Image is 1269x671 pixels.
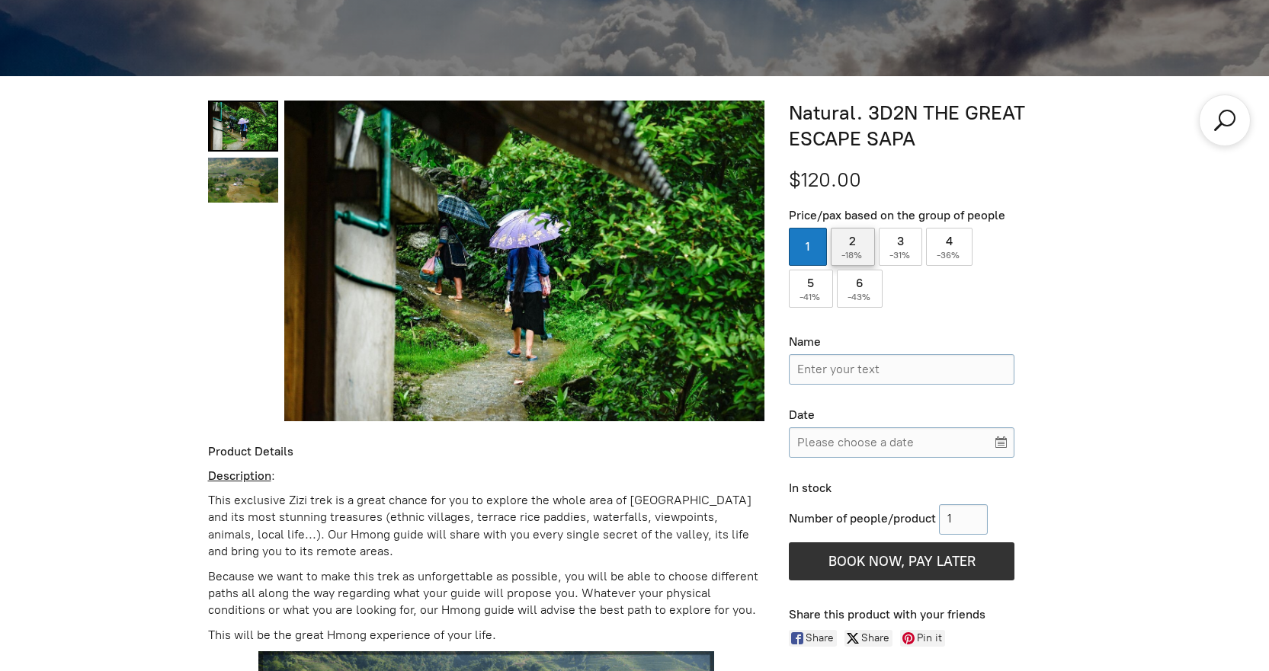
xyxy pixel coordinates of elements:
a: Share [844,630,892,647]
label: 6 [837,270,883,308]
u: Description [208,468,271,483]
button: BOOK NOW, PAY LATER [789,542,1014,580]
p: This exclusive Zizi trek is a great chance for you to explore the whole area of [GEOGRAPHIC_DATA]... [208,492,765,561]
p: : [208,468,765,484]
h1: Natural. 3D2N THE GREAT ESCAPE SAPA [789,101,1061,152]
a: Share [789,630,837,647]
input: Please choose a date [789,427,1014,458]
img: Natural. 3D2N THE GREAT ESCAPE SAPA [284,101,765,421]
span: -43% [848,292,873,302]
span: Share [861,630,892,647]
div: Share this product with your friends [789,607,1061,623]
span: In stock [789,481,832,495]
div: Name [789,334,1014,350]
a: Natural. 3D2N THE GREAT ESCAPE SAPA 1 [208,158,278,203]
a: Search products [1211,107,1239,134]
span: $120.00 [789,168,861,192]
label: 3 [879,228,923,266]
p: This will be the great Hmong experience of your life. [208,627,765,644]
span: Share [806,630,837,647]
a: Natural. 3D2N THE GREAT ESCAPE SAPA 0 [208,101,278,152]
label: 2 [831,228,875,266]
a: Pin it [900,630,945,647]
span: -41% [800,292,822,302]
div: Price/pax based on the group of people [789,208,1014,224]
input: Name [789,354,1014,385]
label: 4 [926,228,973,266]
span: -31% [889,250,912,260]
p: Because we want to make this trek as unforgettable as possible, you will be able to choose differ... [208,568,765,619]
div: Date [789,407,1014,423]
span: Pin it [917,630,945,647]
div: Product Details [208,444,765,460]
span: Number of people/product [789,511,936,526]
span: -36% [937,250,962,260]
label: 5 [789,270,833,308]
input: 1 [939,504,988,535]
span: BOOK NOW, PAY LATER [828,553,976,570]
span: -18% [841,250,864,260]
